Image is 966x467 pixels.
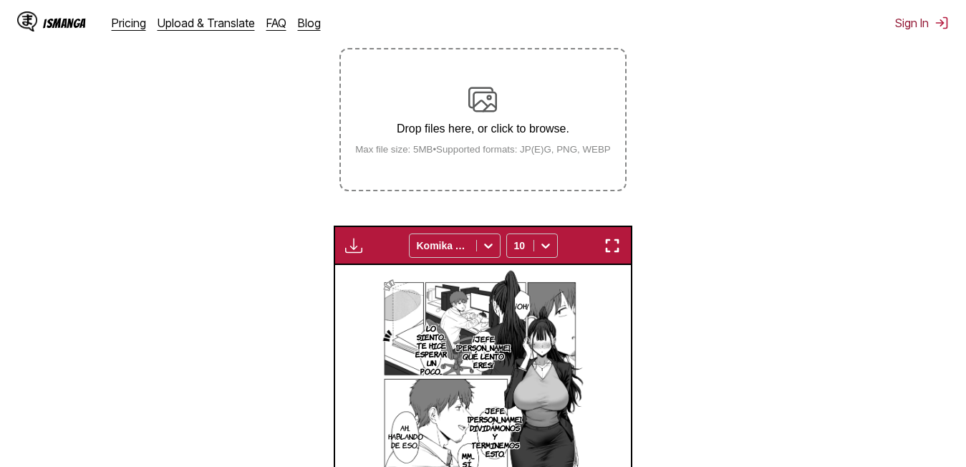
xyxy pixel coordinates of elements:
div: IsManga [43,16,86,30]
p: Lo siento... te hice esperar un poco... [412,321,450,378]
p: Jefe [PERSON_NAME], dividámonos y terminemos esto. [465,403,525,461]
a: FAQ [266,16,286,30]
small: Max file size: 5MB • Supported formats: JP(E)G, PNG, WEBP [344,144,622,155]
img: IsManga Logo [17,11,37,32]
button: Sign In [895,16,949,30]
img: Download translated images [345,237,362,254]
img: Enter fullscreen [604,237,621,254]
p: ¡Jefe [PERSON_NAME], qué lento eres! [453,332,513,372]
a: Pricing [112,16,146,30]
a: IsManga LogoIsManga [17,11,112,34]
p: ¡Oh! [512,299,531,313]
p: Drop files here, or click to browse. [344,122,622,135]
p: Ah... hablando de eso... [385,420,426,452]
img: Sign out [934,16,949,30]
a: Blog [298,16,321,30]
a: Upload & Translate [158,16,255,30]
